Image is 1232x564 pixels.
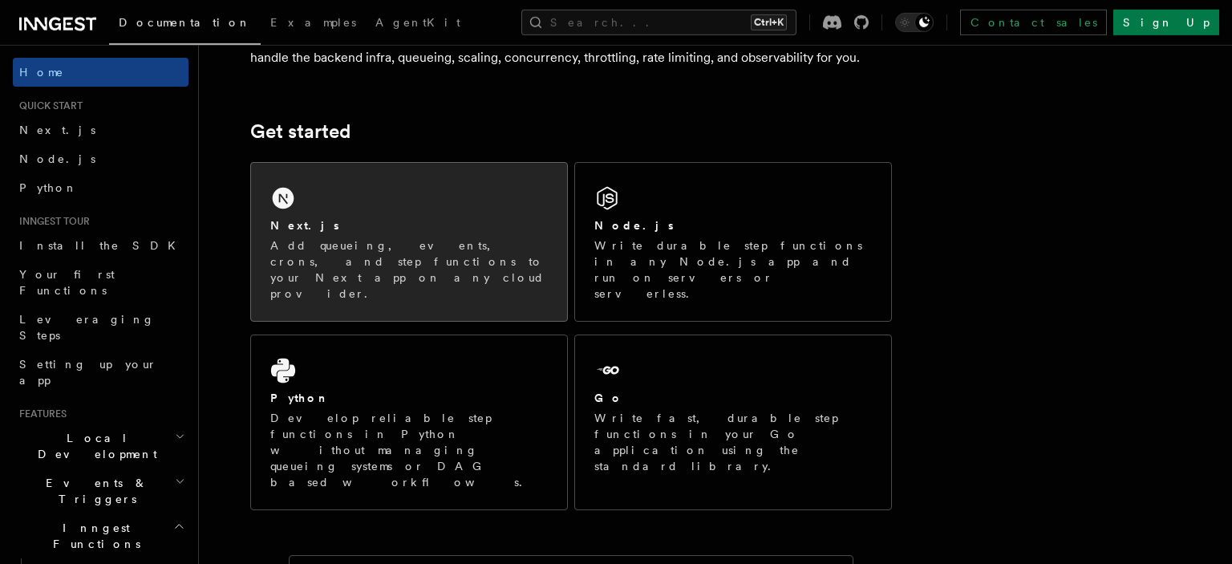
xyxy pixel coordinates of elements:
a: Examples [261,5,366,43]
p: Write fast, durable step functions in your Go application using the standard library. [594,410,872,474]
a: Next.jsAdd queueing, events, crons, and step functions to your Next app on any cloud provider. [250,162,568,322]
p: Write durable step functions in any Node.js app and run on servers or serverless. [594,237,872,302]
p: Add queueing, events, crons, and step functions to your Next app on any cloud provider. [270,237,548,302]
span: Install the SDK [19,239,185,252]
span: Home [19,64,64,80]
a: Node.jsWrite durable step functions in any Node.js app and run on servers or serverless. [574,162,892,322]
h2: Next.js [270,217,339,233]
button: Local Development [13,424,188,469]
span: Python [19,181,78,194]
span: Events & Triggers [13,475,175,507]
span: Setting up your app [19,358,157,387]
a: Documentation [109,5,261,45]
a: PythonDevelop reliable step functions in Python without managing queueing systems or DAG based wo... [250,335,568,510]
a: Your first Functions [13,260,188,305]
a: Setting up your app [13,350,188,395]
h2: Python [270,390,330,406]
p: Develop reliable step functions in Python without managing queueing systems or DAG based workflows. [270,410,548,490]
span: Your first Functions [19,268,115,297]
a: Get started [250,120,351,143]
a: Sign Up [1113,10,1219,35]
h2: Go [594,390,623,406]
a: Node.js [13,144,188,173]
p: Write functions in TypeScript, Python or Go to power background and scheduled jobs, with steps bu... [250,24,892,69]
span: Inngest Functions [13,520,173,552]
span: Leveraging Steps [19,313,155,342]
h2: Node.js [594,217,674,233]
span: Examples [270,16,356,29]
button: Events & Triggers [13,469,188,513]
a: Next.js [13,116,188,144]
span: Quick start [13,99,83,112]
button: Toggle dark mode [895,13,934,32]
span: AgentKit [375,16,460,29]
span: Features [13,408,67,420]
span: Next.js [19,124,95,136]
button: Inngest Functions [13,513,188,558]
a: Leveraging Steps [13,305,188,350]
a: AgentKit [366,5,470,43]
a: Python [13,173,188,202]
span: Local Development [13,430,175,462]
a: GoWrite fast, durable step functions in your Go application using the standard library. [574,335,892,510]
a: Contact sales [960,10,1107,35]
a: Install the SDK [13,231,188,260]
span: Inngest tour [13,215,90,228]
button: Search...Ctrl+K [521,10,796,35]
span: Node.js [19,152,95,165]
kbd: Ctrl+K [751,14,787,30]
a: Home [13,58,188,87]
span: Documentation [119,16,251,29]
